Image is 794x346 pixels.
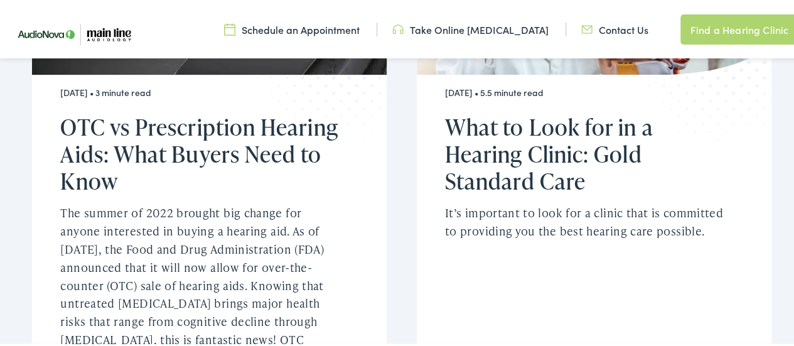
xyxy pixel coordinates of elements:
img: utility icon [392,21,404,35]
div: [DATE] • 3 minute read [60,85,344,96]
p: It’s important to look for a clinic that is committed to providing you the best hearing care poss... [445,202,729,239]
h2: What to Look for in a Hearing Clinic: Gold Standard Care [445,112,729,193]
img: utility icon [581,21,593,35]
h2: OTC vs Prescription Hearing Aids: What Buyers Need to Know [60,112,344,193]
a: Schedule an Appointment [224,21,360,35]
a: Take Online [MEDICAL_DATA] [392,21,549,35]
a: Contact Us [581,21,648,35]
img: utility icon [224,21,235,35]
div: [DATE] • 5.5 minute read [445,85,729,96]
